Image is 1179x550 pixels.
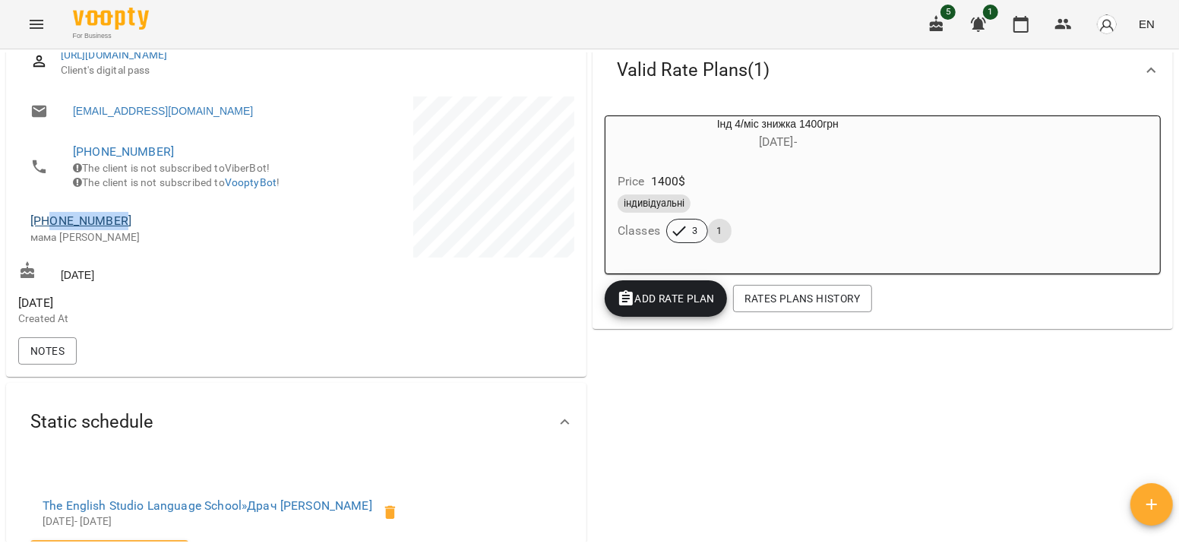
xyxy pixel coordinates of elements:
button: Rates Plans History [733,285,872,312]
span: 3 [684,224,707,238]
img: avatar_s.png [1096,14,1117,35]
span: Delete the client from the group Драч Максим of the course Драч Максим? [372,495,409,531]
a: The English Studio Language School»Драч [PERSON_NAME] [43,498,372,513]
span: Valid Rate Plans ( 1 ) [617,58,770,82]
span: The client is not subscribed to ViberBot! [73,162,270,174]
p: [DATE] - [DATE] [43,514,372,529]
p: 1400 $ [651,172,686,191]
button: Add Rate plan [605,280,727,317]
span: [DATE] [18,294,293,312]
div: [DATE] [15,258,296,286]
p: Created At [18,311,293,327]
span: [DATE] - [759,134,797,149]
span: Static schedule [30,410,153,434]
span: Rates Plans History [745,289,860,308]
img: Voopty Logo [73,8,149,30]
span: 1 [708,224,732,238]
a: [PHONE_NUMBER] [30,213,131,228]
a: [URL][DOMAIN_NAME] [61,49,168,61]
h6: Classes [618,220,660,242]
p: мама [PERSON_NAME] [30,230,281,245]
div: Static schedule [6,383,586,461]
button: Інд 4/міс знижка 1400грн[DATE]- Price1400$індивідуальніClasses31 [605,116,950,261]
span: Client's digital pass [61,63,562,78]
span: Notes [30,342,65,360]
button: Notes [18,337,77,365]
span: EN [1139,16,1155,32]
button: EN [1133,10,1161,38]
span: індивідуальні [618,197,691,210]
a: [PHONE_NUMBER] [73,144,174,159]
div: Інд 4/міс знижка 1400грн [605,116,950,153]
span: For Business [73,31,149,41]
div: Valid Rate Plans(1) [593,31,1173,109]
h6: Price [618,171,645,192]
span: 1 [983,5,998,20]
span: Add Rate plan [617,289,715,308]
span: The client is not subscribed to ! [73,176,280,188]
a: VooptyBot [225,176,277,188]
button: Menu [18,6,55,43]
span: 5 [940,5,956,20]
a: [EMAIL_ADDRESS][DOMAIN_NAME] [73,103,253,119]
